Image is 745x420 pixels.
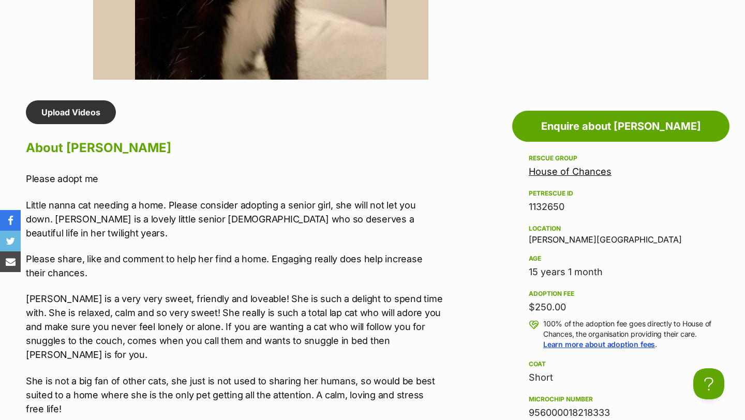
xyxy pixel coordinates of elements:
a: Enquire about [PERSON_NAME] [512,111,729,142]
div: [PERSON_NAME][GEOGRAPHIC_DATA] [529,222,713,244]
div: PetRescue ID [529,189,713,198]
p: She is not a big fan of other cats, she just is not used to sharing her humans, so would be best ... [26,374,444,416]
p: [PERSON_NAME] is a very very sweet, friendly and loveable! She is such a delight to spend time wi... [26,292,444,362]
div: 15 years 1 month [529,265,713,279]
a: Learn more about adoption fees [543,340,655,349]
a: Upload Videos [26,100,116,124]
iframe: Help Scout Beacon - Open [693,368,724,399]
div: Coat [529,360,713,368]
p: 100% of the adoption fee goes directly to House of Chances, the organisation providing their care. . [543,319,713,350]
div: Age [529,254,713,263]
div: Short [529,370,713,385]
div: $250.00 [529,300,713,314]
div: Adoption fee [529,290,713,298]
h2: About [PERSON_NAME] [26,137,444,159]
div: Microchip number [529,395,713,403]
a: House of Chances [529,166,612,177]
p: Little nanna cat needing a home. Please consider adopting a senior girl, she will not let you dow... [26,198,444,240]
div: Rescue group [529,154,713,162]
div: 956000018218333 [529,406,713,420]
div: 1132650 [529,200,713,214]
p: Please share, like and comment to help her find a home. Engaging really does help increase their ... [26,252,444,280]
div: Location [529,224,713,233]
p: Please adopt me [26,172,444,186]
